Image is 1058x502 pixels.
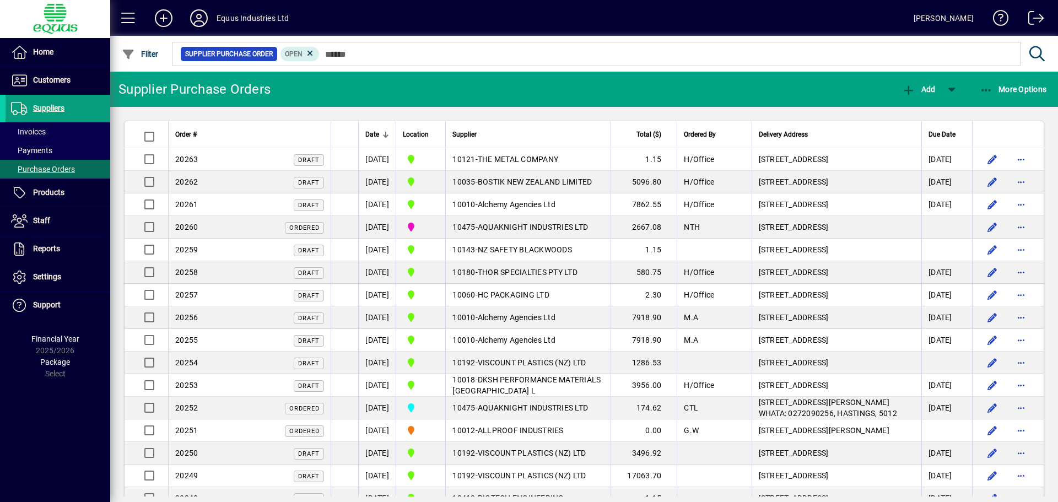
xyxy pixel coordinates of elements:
[358,216,396,239] td: [DATE]
[984,196,1001,213] button: Edit
[358,171,396,193] td: [DATE]
[1012,309,1030,326] button: More options
[478,200,555,209] span: Alchemy Agencies Ltd
[33,272,61,281] span: Settings
[899,79,938,99] button: Add
[752,465,922,487] td: [STREET_ADDRESS]
[752,216,922,239] td: [STREET_ADDRESS]
[119,44,161,64] button: Filter
[33,104,64,112] span: Suppliers
[984,218,1001,236] button: Edit
[985,2,1009,38] a: Knowledge Base
[298,337,320,344] span: Draft
[403,266,439,279] span: 1B BLENHEIM
[33,75,71,84] span: Customers
[358,193,396,216] td: [DATE]
[403,128,439,141] div: Location
[752,284,922,306] td: [STREET_ADDRESS]
[1012,173,1030,191] button: More options
[11,146,52,155] span: Payments
[403,401,439,414] span: 3C CENTRAL
[122,50,159,58] span: Filter
[298,179,320,186] span: Draft
[452,155,475,164] span: 10121
[752,419,922,442] td: [STREET_ADDRESS][PERSON_NAME]
[289,428,320,435] span: Ordered
[445,171,611,193] td: -
[175,177,198,186] span: 20262
[175,426,198,435] span: 20251
[175,403,198,412] span: 20252
[921,374,972,397] td: [DATE]
[611,442,677,465] td: 3496.92
[298,156,320,164] span: Draft
[752,442,922,465] td: [STREET_ADDRESS]
[452,471,475,480] span: 10192
[478,449,586,457] span: VISCOUNT PLASTICS (NZ) LTD
[921,193,972,216] td: [DATE]
[684,223,700,231] span: NTH
[478,155,558,164] span: THE METAL COMPANY
[6,207,110,235] a: Staff
[478,313,555,322] span: Alchemy Agencies Ltd
[445,284,611,306] td: -
[478,223,588,231] span: AQUAKNIGHT INDUSTRIES LTD
[1012,263,1030,281] button: More options
[298,292,320,299] span: Draft
[684,155,714,164] span: H/Office
[403,311,439,324] span: 1B BLENHEIM
[684,200,714,209] span: H/Office
[358,465,396,487] td: [DATE]
[445,193,611,216] td: -
[217,9,289,27] div: Equus Industries Ltd
[478,268,577,277] span: THOR SPECIALTIES PTY LTD
[358,284,396,306] td: [DATE]
[611,193,677,216] td: 7862.55
[611,419,677,442] td: 0.00
[1012,354,1030,371] button: More options
[1012,196,1030,213] button: More options
[636,128,661,141] span: Total ($)
[752,171,922,193] td: [STREET_ADDRESS]
[478,177,592,186] span: BOSTIK NEW ZEALAND LIMITED
[175,128,197,141] span: Order #
[478,336,555,344] span: Alchemy Agencies Ltd
[618,128,671,141] div: Total ($)
[984,467,1001,484] button: Edit
[921,329,972,352] td: [DATE]
[6,235,110,263] a: Reports
[1020,2,1044,38] a: Logout
[403,356,439,369] span: 1B BLENHEIM
[752,148,922,171] td: [STREET_ADDRESS]
[403,469,439,482] span: 1B BLENHEIM
[280,47,320,61] mat-chip: Completion Status: Open
[298,269,320,277] span: Draft
[6,39,110,66] a: Home
[1012,444,1030,462] button: More options
[684,290,714,299] span: H/Office
[1012,218,1030,236] button: More options
[752,374,922,397] td: [STREET_ADDRESS]
[358,261,396,284] td: [DATE]
[33,216,50,225] span: Staff
[611,329,677,352] td: 7918.90
[175,358,198,367] span: 20254
[759,128,808,141] span: Delivery Address
[452,177,475,186] span: 10035
[6,160,110,179] a: Purchase Orders
[365,128,389,141] div: Date
[6,141,110,160] a: Payments
[478,426,564,435] span: ALLPROOF INDUSTRIES
[1012,422,1030,439] button: More options
[452,128,604,141] div: Supplier
[175,200,198,209] span: 20261
[929,128,956,141] span: Due Date
[684,336,698,344] span: M.A
[984,399,1001,417] button: Edit
[11,127,46,136] span: Invoices
[6,122,110,141] a: Invoices
[921,397,972,419] td: [DATE]
[175,381,198,390] span: 20253
[403,288,439,301] span: 1B BLENHEIM
[984,422,1001,439] button: Edit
